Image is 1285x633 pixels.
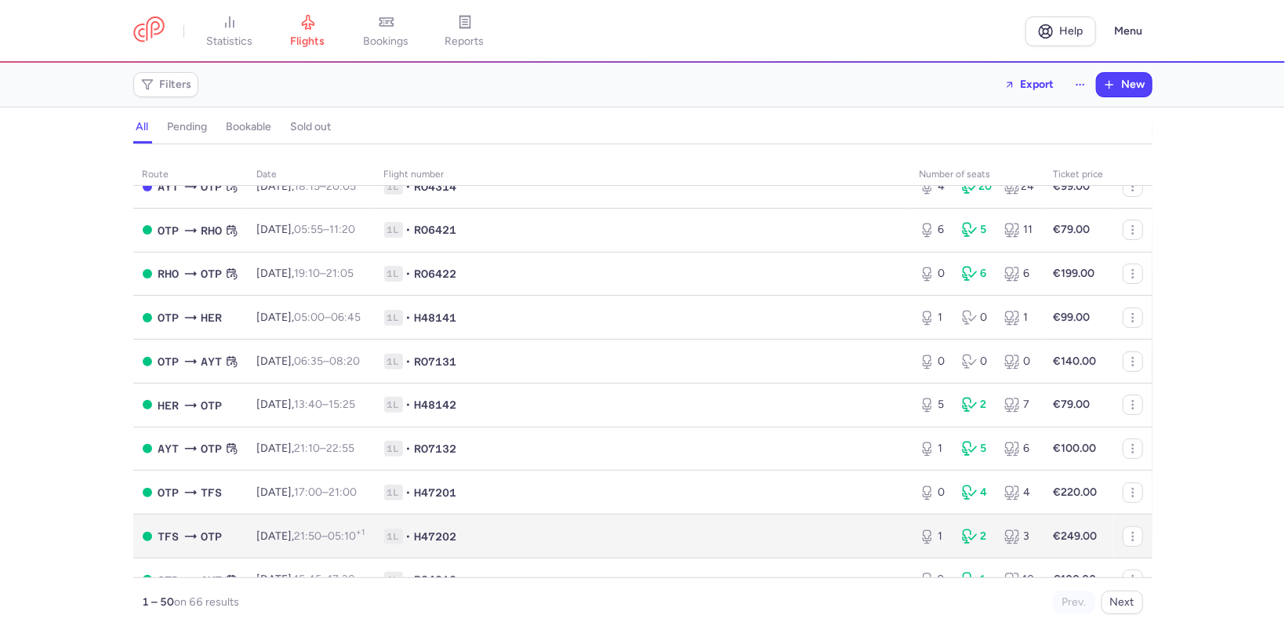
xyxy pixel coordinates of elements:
[364,35,409,49] span: bookings
[168,120,208,134] h4: pending
[175,595,240,609] span: on 66 results
[327,442,355,455] time: 22:55
[910,163,1044,187] th: number of seats
[962,266,992,282] div: 6
[295,573,322,586] time: 15:45
[201,572,223,589] span: AYT
[375,163,910,187] th: Flight number
[291,120,332,134] h4: sold out
[415,179,457,195] span: RO4314
[201,178,223,195] span: OTP
[406,397,412,413] span: •
[415,354,457,369] span: RO7131
[158,222,180,239] span: OTP
[415,572,457,588] span: RO4313
[257,311,361,324] span: [DATE],
[295,180,357,193] span: –
[406,485,412,500] span: •
[269,14,347,49] a: flights
[920,266,949,282] div: 0
[384,179,403,195] span: 1L
[257,573,356,586] span: [DATE],
[295,223,356,236] span: –
[962,354,992,369] div: 0
[426,14,504,49] a: reports
[1004,354,1034,369] div: 0
[1054,311,1091,324] strong: €99.00
[257,267,354,280] span: [DATE],
[920,179,949,195] div: 4
[291,35,325,49] span: flights
[295,529,365,543] span: –
[257,355,361,368] span: [DATE],
[295,398,323,411] time: 13:40
[406,222,412,238] span: •
[133,163,248,187] th: route
[158,178,180,195] span: AYT
[357,527,365,537] sup: +1
[962,179,992,195] div: 20
[295,486,358,499] span: –
[406,354,412,369] span: •
[201,484,223,501] span: TFS
[445,35,485,49] span: reports
[295,180,321,193] time: 18:15
[1097,73,1152,96] button: New
[295,223,324,236] time: 05:55
[158,484,180,501] span: OTP
[920,310,949,326] div: 1
[201,309,223,326] span: HER
[257,180,357,193] span: [DATE],
[1021,78,1054,90] span: Export
[227,120,272,134] h4: bookable
[415,266,457,282] span: RO6422
[257,529,365,543] span: [DATE],
[329,573,356,586] time: 17:30
[962,572,992,588] div: 1
[1054,442,1097,455] strong: €100.00
[257,398,356,411] span: [DATE],
[384,354,403,369] span: 1L
[295,267,321,280] time: 19:10
[415,529,457,544] span: H47202
[295,486,323,499] time: 17:00
[133,16,165,45] a: CitizenPlane red outlined logo
[384,441,403,457] span: 1L
[1004,441,1034,457] div: 6
[206,35,252,49] span: statistics
[295,355,361,368] span: –
[295,311,361,324] span: –
[329,486,358,499] time: 21:00
[158,265,180,282] span: RHO
[962,310,992,326] div: 0
[1054,180,1091,193] strong: €99.00
[257,223,356,236] span: [DATE],
[158,528,180,545] span: TFS
[384,529,403,544] span: 1L
[134,73,198,96] button: Filters
[920,397,949,413] div: 5
[1105,16,1153,46] button: Menu
[201,440,223,457] span: OTP
[1004,310,1034,326] div: 1
[295,267,354,280] span: –
[295,573,356,586] span: –
[330,223,356,236] time: 11:20
[295,442,321,455] time: 21:10
[1044,163,1113,187] th: Ticket price
[1004,222,1034,238] div: 11
[327,267,354,280] time: 21:05
[406,441,412,457] span: •
[384,222,403,238] span: 1L
[962,529,992,544] div: 2
[1004,397,1034,413] div: 7
[920,529,949,544] div: 1
[143,595,175,609] strong: 1 – 50
[1025,16,1096,46] a: Help
[1054,573,1097,586] strong: €100.00
[1102,591,1143,614] button: Next
[158,353,180,370] span: OTP
[1004,485,1034,500] div: 4
[415,397,457,413] span: H48142
[962,222,992,238] div: 5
